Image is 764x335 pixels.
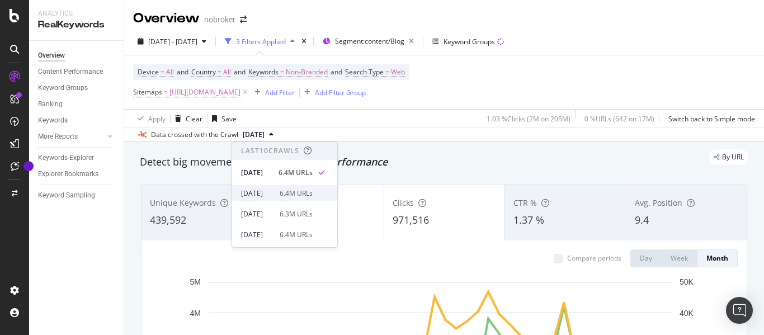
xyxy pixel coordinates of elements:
button: Keyword Groups [428,32,508,50]
span: and [331,67,342,77]
div: 6.4M URLs [279,168,313,178]
div: 6.4M URLs [280,188,313,199]
span: [URL][DOMAIN_NAME] [169,84,240,100]
div: Overview [38,50,65,62]
span: 971,516 [393,213,429,227]
button: Month [697,249,738,267]
a: Keywords Explorer [38,152,116,164]
button: Clear [171,110,202,128]
a: Ranking [38,98,116,110]
div: Apply [148,114,166,124]
div: Data crossed with the Crawl [151,130,238,140]
div: Analytics [38,9,115,18]
span: 1.37 % [513,213,544,227]
div: More Reports [38,131,78,143]
div: Compare periods [567,253,621,263]
div: [DATE] [241,230,273,240]
div: 1.03 % Clicks ( 2M on 205M ) [487,114,570,124]
button: Segment:content/Blog [318,32,418,50]
div: Switch back to Simple mode [668,114,755,124]
a: Keywords [38,115,116,126]
a: Overview [38,50,116,62]
div: Add Filter Group [315,88,366,97]
div: Keyword Groups [444,37,495,46]
button: 3 Filters Applied [220,32,299,50]
a: Content Performance [38,66,116,78]
span: All [166,64,174,80]
span: Unique Keywords [150,197,216,208]
div: Clear [186,114,202,124]
text: 5M [190,277,201,286]
span: Device [138,67,159,77]
div: Day [640,253,652,263]
div: Add Filter [265,88,295,97]
a: Explorer Bookmarks [38,168,116,180]
button: [DATE] - [DATE] [133,32,211,50]
a: Keyword Sampling [38,190,116,201]
span: CTR % [513,197,537,208]
button: Apply [133,110,166,128]
div: Keyword Groups [38,82,88,94]
div: Open Intercom Messenger [726,297,753,324]
span: and [234,67,246,77]
button: Switch back to Simple mode [664,110,755,128]
div: Week [671,253,688,263]
a: More Reports [38,131,105,143]
div: 0 % URLs ( 642 on 17M ) [584,114,654,124]
button: Save [207,110,237,128]
span: = [218,67,221,77]
div: 3 Filters Applied [236,37,286,46]
span: Sitemaps [133,87,162,97]
div: Last 10 Crawls [241,146,299,155]
div: Overview [133,9,200,28]
div: Save [221,114,237,124]
text: 4M [190,309,201,318]
div: [DATE] [241,168,272,178]
button: Week [662,249,697,267]
div: times [299,36,309,47]
div: 6.4M URLs [280,230,313,240]
button: Add Filter [250,86,295,99]
span: Clicks [393,197,414,208]
div: legacy label [709,149,748,165]
span: Keywords [248,67,279,77]
div: arrow-right-arrow-left [240,16,247,23]
span: and [177,67,188,77]
div: Keywords Explorer [38,152,94,164]
span: All [223,64,231,80]
span: = [280,67,284,77]
div: Keyword Sampling [38,190,95,201]
div: Explorer Bookmarks [38,168,98,180]
span: 9.4 [635,213,649,227]
div: [DATE] [241,209,273,219]
div: 6.3M URLs [280,209,313,219]
span: [DATE] - [DATE] [148,37,197,46]
div: Month [706,253,728,263]
div: Content Performance [38,66,103,78]
span: Non-Branded [286,64,328,80]
span: 2025 Aug. 4th [243,130,265,140]
button: Day [630,249,662,267]
span: Avg. Position [635,197,682,208]
span: Web [391,64,405,80]
div: RealKeywords [38,18,115,31]
span: Country [191,67,216,77]
div: Tooltip anchor [23,161,34,171]
span: = [164,87,168,97]
span: 439,592 [150,213,186,227]
div: Ranking [38,98,63,110]
span: Search Type [345,67,384,77]
span: = [385,67,389,77]
span: Segment: content/Blog [335,36,404,46]
div: nobroker [204,14,235,25]
text: 50K [680,277,694,286]
div: Keywords [38,115,68,126]
text: 40K [680,309,694,318]
a: Keyword Groups [38,82,116,94]
button: [DATE] [238,128,278,141]
span: By URL [722,154,744,161]
button: Add Filter Group [300,86,366,99]
div: [DATE] [241,188,273,199]
span: = [161,67,164,77]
